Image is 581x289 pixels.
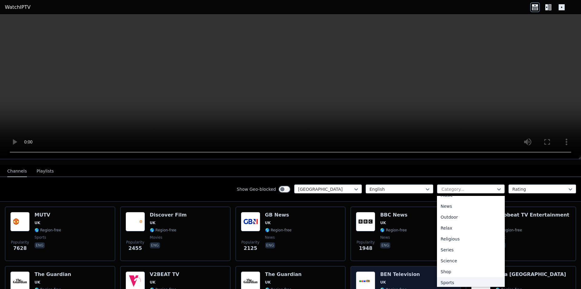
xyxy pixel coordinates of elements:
[265,212,292,218] h6: GB News
[10,212,30,231] img: MUTV
[5,4,31,11] a: WatchIPTV
[34,271,72,277] h6: The Guardian
[265,228,292,233] span: 🌎 Region-free
[356,212,375,231] img: BBC News
[380,271,420,277] h6: BEN Television
[437,277,505,288] div: Sports
[150,271,179,277] h6: V2BEAT TV
[495,212,569,218] h6: Afrobeat TV Entertainment
[13,245,27,252] span: 7628
[150,280,156,285] span: UK
[241,212,260,231] img: GB News
[437,255,505,266] div: Science
[34,228,61,233] span: 🌎 Region-free
[7,166,27,177] button: Channels
[11,240,29,245] span: Popularity
[37,166,54,177] button: Playlists
[356,240,375,245] span: Popularity
[34,212,61,218] h6: MUTV
[437,234,505,244] div: Religious
[150,235,162,240] span: movies
[129,245,142,252] span: 2455
[437,212,505,223] div: Outdoor
[437,201,505,212] div: News
[437,266,505,277] div: Shop
[126,240,144,245] span: Popularity
[150,242,160,248] p: eng
[150,220,156,225] span: UK
[380,220,386,225] span: UK
[380,280,386,285] span: UK
[437,244,505,255] div: Series
[495,271,566,277] h6: Hala [GEOGRAPHIC_DATA]
[34,220,40,225] span: UK
[359,245,373,252] span: 1948
[34,242,45,248] p: eng
[150,228,176,233] span: 🌎 Region-free
[237,186,276,192] label: Show Geo-blocked
[380,242,390,248] p: eng
[380,235,390,240] span: news
[34,235,46,240] span: sports
[241,240,260,245] span: Popularity
[380,212,407,218] h6: BBC News
[265,220,271,225] span: UK
[150,212,187,218] h6: Discover Film
[265,242,275,248] p: eng
[380,228,407,233] span: 🌎 Region-free
[437,223,505,234] div: Relax
[265,280,271,285] span: UK
[34,280,40,285] span: UK
[244,245,257,252] span: 2125
[126,212,145,231] img: Discover Film
[265,235,275,240] span: news
[265,271,302,277] h6: The Guardian
[495,228,522,233] span: 🌎 Region-free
